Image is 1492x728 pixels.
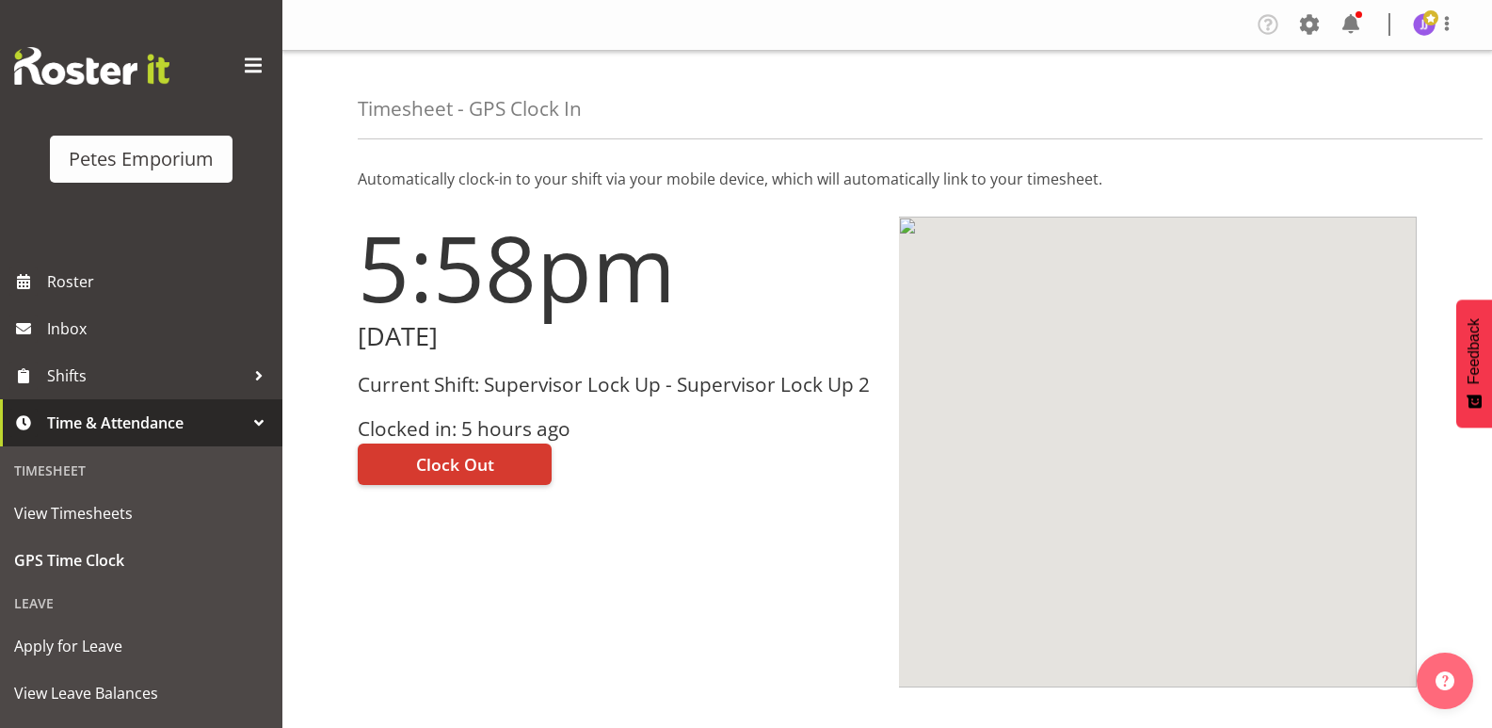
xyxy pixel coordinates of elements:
[14,679,268,707] span: View Leave Balances
[47,315,273,343] span: Inbox
[14,632,268,660] span: Apply for Leave
[47,409,245,437] span: Time & Attendance
[14,499,268,527] span: View Timesheets
[5,451,278,490] div: Timesheet
[5,490,278,537] a: View Timesheets
[5,623,278,670] a: Apply for Leave
[358,418,876,440] h3: Clocked in: 5 hours ago
[47,267,273,296] span: Roster
[1413,13,1436,36] img: janelle-jonkers702.jpg
[416,452,494,477] span: Clock Out
[1436,671,1454,690] img: help-xxl-2.png
[69,145,214,173] div: Petes Emporium
[1456,299,1492,428] button: Feedback - Show survey
[358,444,552,485] button: Clock Out
[14,546,268,574] span: GPS Time Clock
[5,670,278,717] a: View Leave Balances
[47,362,245,390] span: Shifts
[358,322,876,351] h2: [DATE]
[14,47,169,85] img: Rosterit website logo
[5,537,278,584] a: GPS Time Clock
[5,584,278,623] div: Leave
[358,217,876,318] h1: 5:58pm
[358,374,876,396] h3: Current Shift: Supervisor Lock Up - Supervisor Lock Up 2
[358,168,1417,190] p: Automatically clock-in to your shift via your mobile device, which will automatically link to you...
[358,98,582,120] h4: Timesheet - GPS Clock In
[1466,318,1483,384] span: Feedback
